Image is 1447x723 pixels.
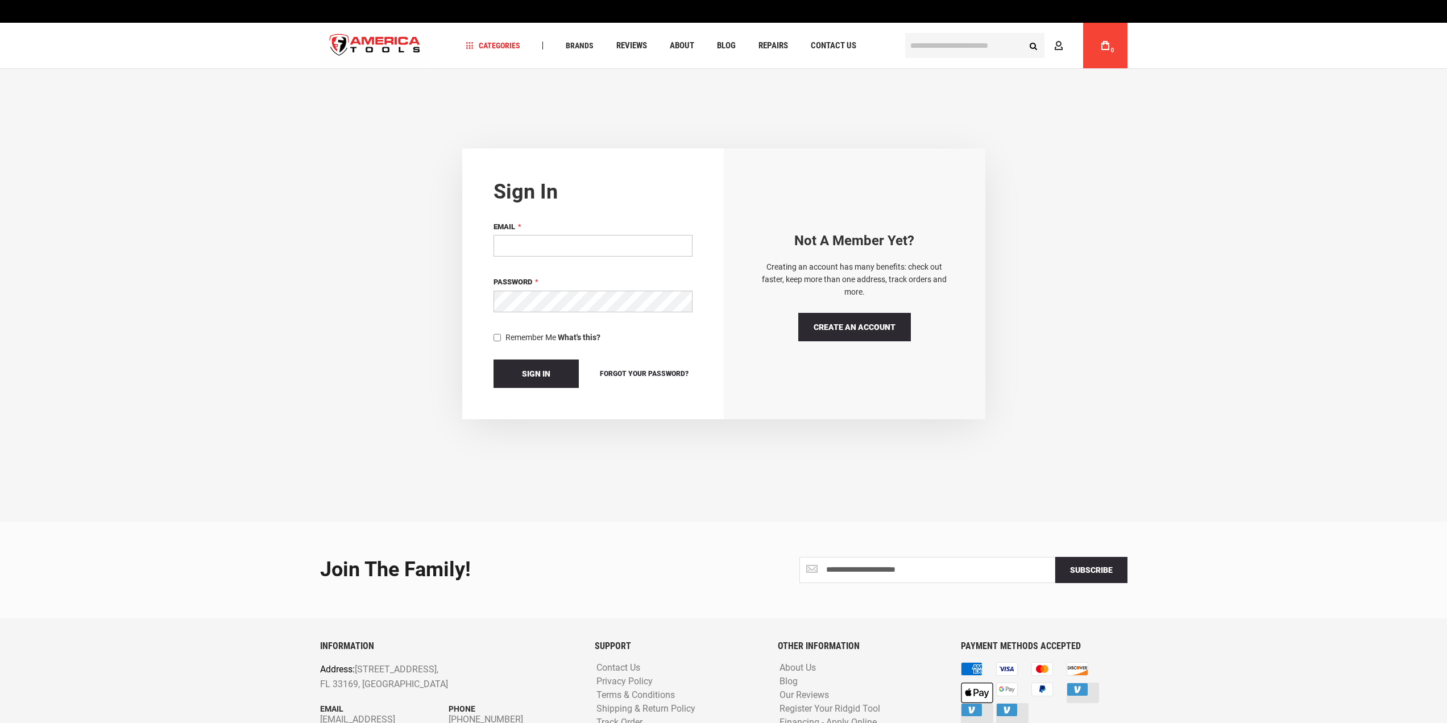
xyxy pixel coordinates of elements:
[320,24,430,67] img: America Tools
[558,333,600,342] strong: What's this?
[505,333,556,342] span: Remember Me
[717,42,736,50] span: Blog
[494,360,579,388] button: Sign In
[494,222,515,231] span: Email
[712,38,741,53] a: Blog
[566,42,594,49] span: Brands
[461,38,525,53] a: Categories
[596,367,693,380] a: Forgot Your Password?
[320,559,715,581] div: Join the Family!
[670,42,694,50] span: About
[594,676,656,687] a: Privacy Policy
[494,278,532,286] span: Password
[320,662,526,691] p: [STREET_ADDRESS], FL 33169, [GEOGRAPHIC_DATA]
[466,42,520,49] span: Categories
[494,180,558,204] strong: Sign in
[1055,557,1127,583] button: Subscribe
[522,369,550,378] span: Sign In
[814,323,895,332] span: Create an Account
[755,261,954,299] p: Creating an account has many benefits: check out faster, keep more than one address, track orders...
[594,704,698,714] a: Shipping & Return Policy
[1023,35,1044,56] button: Search
[611,38,652,53] a: Reviews
[753,38,793,53] a: Repairs
[595,641,761,651] h6: SUPPORT
[594,690,678,701] a: Terms & Conditions
[777,704,883,714] a: Register Your Ridgid Tool
[798,313,911,341] a: Create an Account
[320,703,449,716] p: Email
[665,38,699,53] a: About
[777,690,832,701] a: Our Reviews
[616,42,647,50] span: Reviews
[758,42,788,50] span: Repairs
[1070,565,1113,575] span: Subscribe
[778,641,944,651] h6: OTHER INFORMATION
[320,24,430,67] a: store logo
[806,38,861,53] a: Contact Us
[449,703,578,716] p: Phone
[811,42,856,50] span: Contact Us
[600,370,689,378] span: Forgot Your Password?
[1111,47,1114,53] span: 0
[777,663,819,674] a: About Us
[777,676,801,687] a: Blog
[961,641,1127,651] h6: PAYMENT METHODS ACCEPTED
[794,233,914,249] strong: Not a Member yet?
[561,38,599,53] a: Brands
[594,663,643,674] a: Contact Us
[320,641,578,651] h6: INFORMATION
[320,664,355,675] span: Address:
[1094,23,1116,68] a: 0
